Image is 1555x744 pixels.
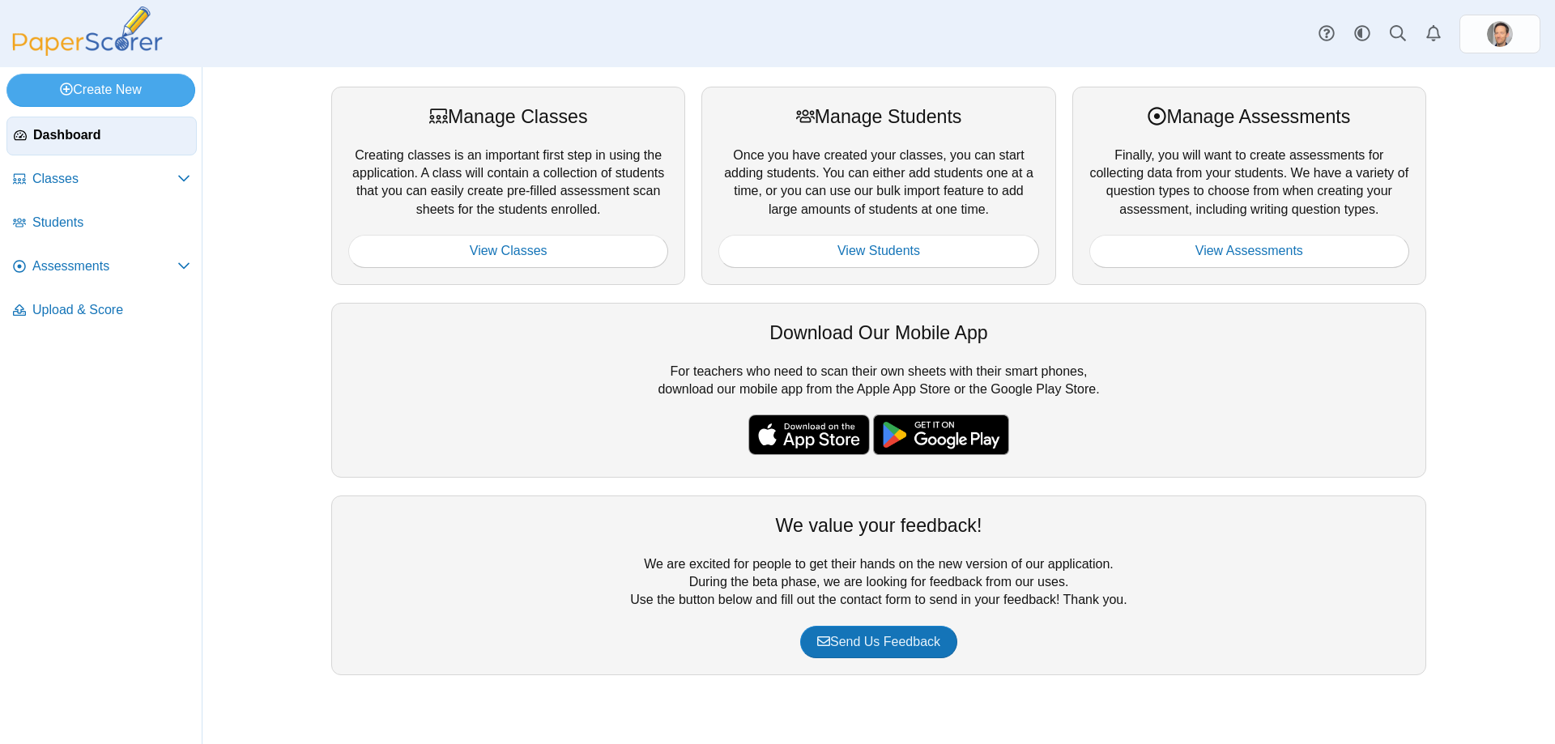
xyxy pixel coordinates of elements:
[718,104,1038,130] div: Manage Students
[331,87,685,284] div: Creating classes is an important first step in using the application. A class will contain a coll...
[1072,87,1426,284] div: Finally, you will want to create assessments for collecting data from your students. We have a va...
[348,235,668,267] a: View Classes
[817,635,940,648] span: Send Us Feedback
[6,117,197,155] a: Dashboard
[6,6,168,56] img: PaperScorer
[33,126,190,144] span: Dashboard
[348,104,668,130] div: Manage Classes
[748,415,870,455] img: apple-store-badge.svg
[701,87,1055,284] div: Once you have created your classes, you can start adding students. You can either add students on...
[348,512,1409,538] div: We value your feedback!
[6,204,197,243] a: Students
[32,257,177,275] span: Assessments
[6,74,195,106] a: Create New
[800,626,957,658] a: Send Us Feedback
[6,291,197,330] a: Upload & Score
[1089,104,1409,130] div: Manage Assessments
[1089,235,1409,267] a: View Assessments
[6,248,197,287] a: Assessments
[6,45,168,58] a: PaperScorer
[1487,21,1513,47] img: ps.HSacT1knwhZLr8ZK
[1487,21,1513,47] span: Patrick Rowe
[718,235,1038,267] a: View Students
[873,415,1009,455] img: google-play-badge.png
[1459,15,1540,53] a: ps.HSacT1knwhZLr8ZK
[1416,16,1451,52] a: Alerts
[32,214,190,232] span: Students
[348,320,1409,346] div: Download Our Mobile App
[331,303,1426,478] div: For teachers who need to scan their own sheets with their smart phones, download our mobile app f...
[6,160,197,199] a: Classes
[32,170,177,188] span: Classes
[32,301,190,319] span: Upload & Score
[331,495,1426,675] div: We are excited for people to get their hands on the new version of our application. During the be...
